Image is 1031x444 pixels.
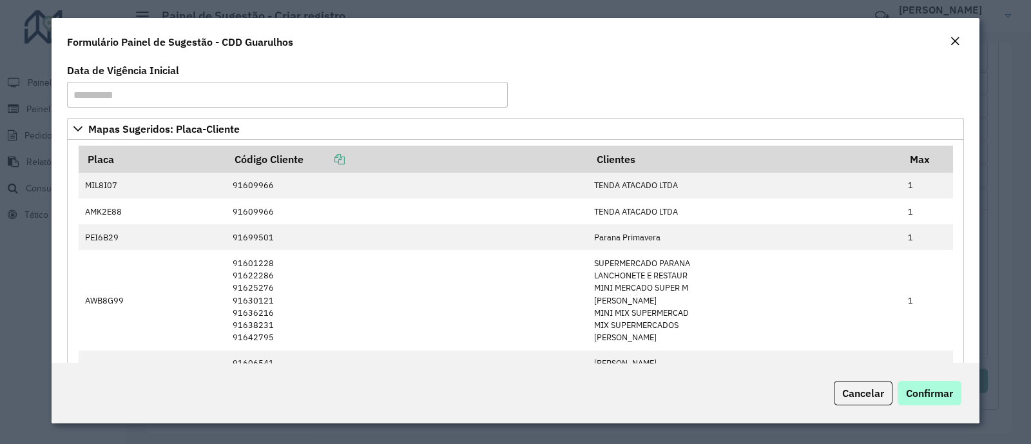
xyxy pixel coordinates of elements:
[946,34,964,50] button: Close
[842,387,884,400] span: Cancelar
[901,224,953,250] td: 1
[950,36,960,46] em: Fechar
[79,250,226,350] td: AWB8G99
[79,146,226,173] th: Placa
[226,198,588,224] td: 91609966
[79,351,226,438] td: DDX6221
[304,153,345,166] a: Copiar
[226,173,588,198] td: 91609966
[67,63,179,78] label: Data de Vigência Inicial
[226,250,588,350] td: 91601228 91622286 91625276 91630121 91636216 91638231 91642795
[901,146,953,173] th: Max
[588,198,901,224] td: TENDA ATACADO LTDA
[901,173,953,198] td: 1
[226,351,588,438] td: 91606541 91614046 91616697 91620375 91626521 91697452
[79,198,226,224] td: AMK2E88
[588,224,901,250] td: Parana Primavera
[88,124,240,134] span: Mapas Sugeridos: Placa-Cliente
[901,351,953,438] td: 1
[906,387,953,400] span: Confirmar
[588,250,901,350] td: SUPERMERCADO PARANA LANCHONETE E RESTAUR MINI MERCADO SUPER M [PERSON_NAME] MINI MIX SUPERMERCAD ...
[79,224,226,250] td: PEI6B29
[67,118,964,140] a: Mapas Sugeridos: Placa-Cliente
[834,381,892,405] button: Cancelar
[901,198,953,224] td: 1
[67,34,293,50] h4: Formulário Painel de Sugestão - CDD Guarulhos
[79,173,226,198] td: MIL8I07
[898,381,961,405] button: Confirmar
[226,146,588,173] th: Código Cliente
[226,224,588,250] td: 91699501
[588,146,901,173] th: Clientes
[588,173,901,198] td: TENDA ATACADO LTDA
[588,351,901,438] td: [PERSON_NAME] [PERSON_NAME] DOS MERCADINHO PONTO IDE ORIGINAL COLLECTION TEMPERO DO ESPORTE ZE SO...
[901,250,953,350] td: 1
